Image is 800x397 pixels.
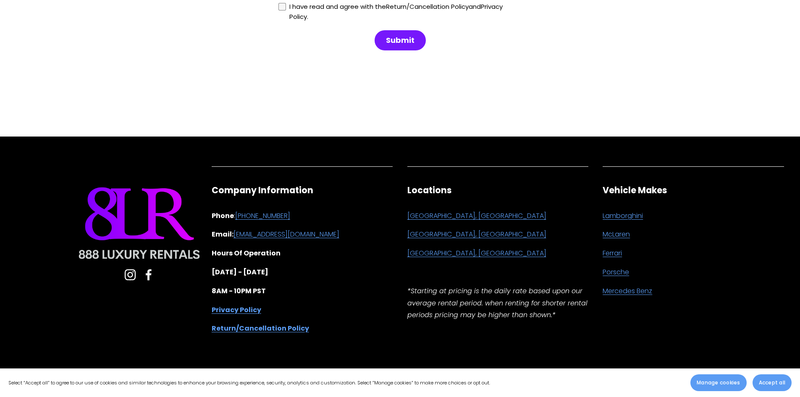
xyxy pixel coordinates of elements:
a: [GEOGRAPHIC_DATA], [GEOGRAPHIC_DATA] [407,229,546,241]
strong: Return/Cancellation Policy [212,323,309,333]
p: Select “Accept all” to agree to our use of cookies and similar technologies to enhance your brows... [8,379,490,387]
a: Lamborghini [603,210,643,222]
strong: Privacy Policy [212,305,261,315]
span: Manage cookies [697,379,740,386]
p: : [212,210,393,222]
a: Ferrari [603,247,622,260]
a: Mercedes Benz [603,285,652,297]
a: Facebook [143,269,155,281]
a: [GEOGRAPHIC_DATA], [GEOGRAPHIC_DATA] [407,210,546,222]
a: Porsche [603,266,629,279]
a: McLaren [603,229,630,241]
em: *Starting at pricing is the daily rate based upon our average rental period. when renting for sho... [407,286,590,320]
a: Instagram [124,269,136,281]
a: [EMAIL_ADDRESS][DOMAIN_NAME] [233,229,339,241]
a: Privacy Policy [212,304,261,316]
button: Manage cookies [690,374,746,391]
button: Accept all [753,374,792,391]
strong: Hours Of Operation [212,248,281,258]
span: Submit [386,35,414,45]
strong: Company Information [212,184,313,196]
strong: [DATE] - [DATE] [212,267,268,277]
strong: 8AM - 10PM PST [212,286,266,296]
a: Return/Cancellation Policy [386,2,469,11]
a: [PHONE_NUMBER] [235,210,290,222]
strong: Email: [212,229,233,239]
strong: Locations [407,184,451,196]
span: Accept all [759,379,785,386]
button: Submit [375,30,426,50]
div: I have read and agree with the and . [289,2,522,22]
strong: Phone [212,211,234,221]
a: [GEOGRAPHIC_DATA], [GEOGRAPHIC_DATA] [407,247,546,260]
a: Return/Cancellation Policy [212,323,309,335]
strong: Vehicle Makes [603,184,667,196]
